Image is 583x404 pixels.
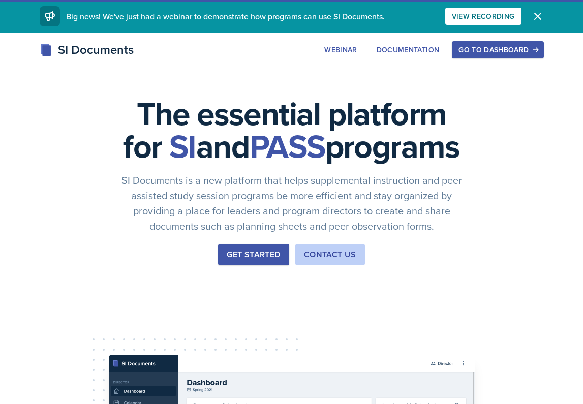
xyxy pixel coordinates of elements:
[304,248,356,261] div: Contact Us
[324,46,357,54] div: Webinar
[66,11,385,22] span: Big news! We've just had a webinar to demonstrate how programs can use SI Documents.
[445,8,521,25] button: View Recording
[227,248,280,261] div: Get Started
[218,244,289,265] button: Get Started
[452,12,515,20] div: View Recording
[295,244,365,265] button: Contact Us
[458,46,537,54] div: Go to Dashboard
[318,41,363,58] button: Webinar
[377,46,440,54] div: Documentation
[370,41,446,58] button: Documentation
[452,41,543,58] button: Go to Dashboard
[40,41,134,59] div: SI Documents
